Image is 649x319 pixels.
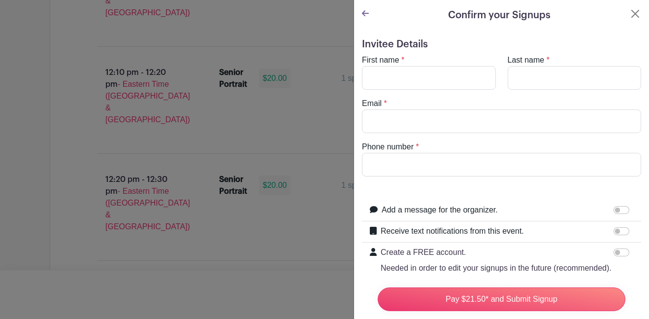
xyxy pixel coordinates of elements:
[362,98,382,109] label: Email
[362,141,414,153] label: Phone number
[381,262,612,274] p: Needed in order to edit your signups in the future (recommended).
[362,38,641,50] h5: Invitee Details
[629,8,641,20] button: Close
[362,54,399,66] label: First name
[381,247,612,258] p: Create a FREE account.
[448,8,551,23] h5: Confirm your Signups
[382,204,498,216] label: Add a message for the organizer.
[508,54,545,66] label: Last name
[378,287,625,311] input: Pay $21.50* and Submit Signup
[381,225,524,237] label: Receive text notifications from this event.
